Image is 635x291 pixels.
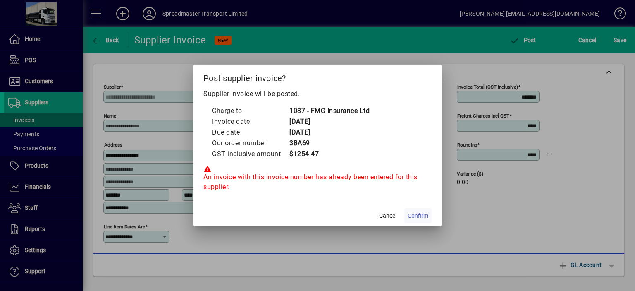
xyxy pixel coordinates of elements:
[408,212,428,220] span: Confirm
[289,149,370,159] td: $1254.47
[212,127,289,138] td: Due date
[212,106,289,116] td: Charge to
[212,116,289,127] td: Invoice date
[212,138,289,149] td: Our order number
[375,208,401,223] button: Cancel
[379,212,396,220] span: Cancel
[289,106,370,116] td: 1087 - FMG Insurance Ltd
[212,149,289,159] td: GST inclusive amount
[289,127,370,138] td: [DATE]
[289,116,370,127] td: [DATE]
[203,89,432,99] p: Supplier invoice will be posted.
[193,65,442,89] h2: Post supplier invoice?
[203,166,432,192] div: An invoice with this invoice number has already been entered for this supplier.
[289,138,370,149] td: 3BA69
[404,208,432,223] button: Confirm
